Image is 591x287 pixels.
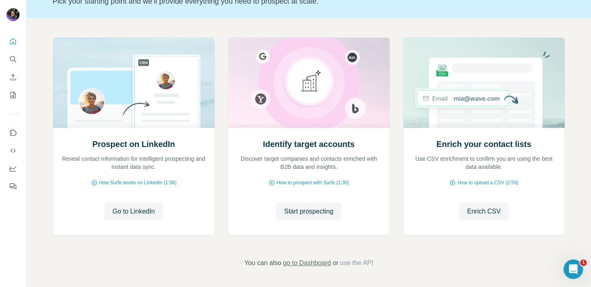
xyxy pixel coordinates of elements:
[333,258,338,268] span: or
[6,143,19,158] button: Use Surfe API
[580,259,587,266] span: 1
[113,207,155,216] span: Go to LinkedIn
[283,258,331,268] button: go to Dashboard
[99,179,177,186] span: How Surfe works on LinkedIn (1:58)
[6,179,19,194] button: Feedback
[6,34,19,49] button: Quick start
[6,70,19,84] button: Enrich CSV
[228,38,390,128] img: Identify target accounts
[61,155,206,171] p: Reveal contact information for intelligent prospecting and instant data sync.
[459,203,509,220] button: Enrich CSV
[457,179,518,186] span: How to upload a CSV (2:59)
[104,203,163,220] button: Go to LinkedIn
[6,125,19,140] button: Use Surfe on LinkedIn
[276,203,342,220] button: Start prospecting
[277,179,349,186] span: How to prospect with Surfe (1:30)
[6,8,19,21] img: Avatar
[284,207,333,216] span: Start prospecting
[467,207,501,216] span: Enrich CSV
[92,138,175,150] h2: Prospect on LinkedIn
[53,38,215,128] img: Prospect on LinkedIn
[6,161,19,176] button: Dashboard
[244,258,281,268] span: You can also
[340,258,373,268] button: use the API
[411,155,556,171] p: Use CSV enrichment to confirm you are using the best data available.
[6,88,19,102] button: My lists
[263,138,355,150] h2: Identify target accounts
[436,138,531,150] h2: Enrich your contact lists
[236,155,381,171] p: Discover target companies and contacts enriched with B2B data and insights.
[563,259,583,279] iframe: Intercom live chat
[403,38,565,128] img: Enrich your contact lists
[6,52,19,67] button: Search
